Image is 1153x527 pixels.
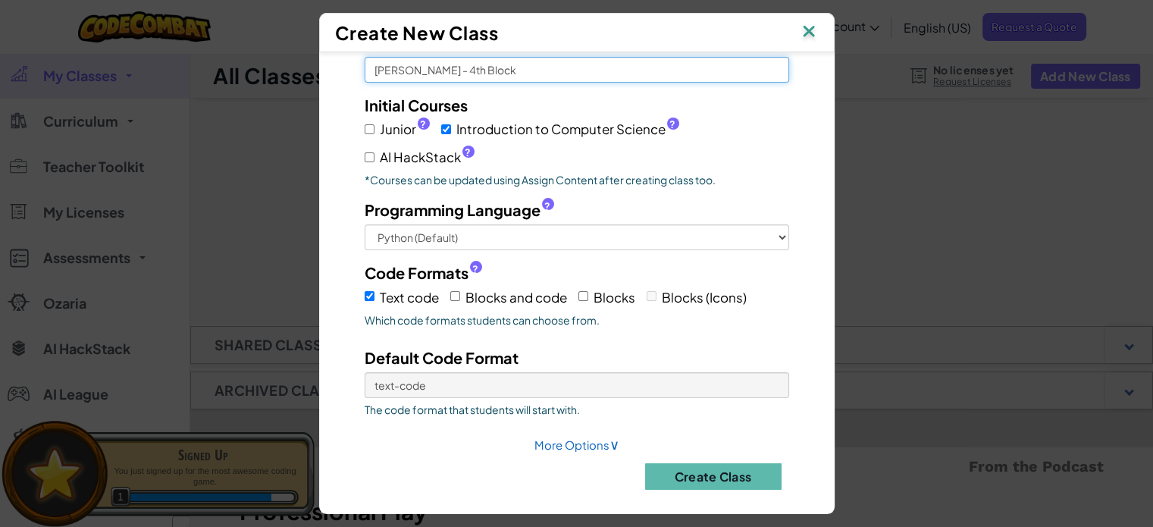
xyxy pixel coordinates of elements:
[365,172,789,187] p: *Courses can be updated using Assign Content after creating class too.
[365,94,468,116] label: Initial Courses
[544,200,550,212] span: ?
[365,312,789,328] span: Which code formats students can choose from.
[365,402,789,417] span: The code format that students will start with.
[662,289,747,306] span: Blocks (Icons)
[420,118,426,130] span: ?
[450,291,460,301] input: Blocks and code
[645,463,782,490] button: Create Class
[799,21,819,44] img: IconClose.svg
[578,291,588,301] input: Blocks
[647,291,656,301] input: Blocks (Icons)
[534,438,619,452] a: More Options
[365,262,468,284] span: Code Formats
[380,118,430,140] span: Junior
[456,118,679,140] span: Introduction to Computer Science
[465,146,471,158] span: ?
[365,348,519,367] span: Default Code Format
[335,21,499,44] span: Create New Class
[365,124,374,134] input: Junior?
[465,289,567,306] span: Blocks and code
[441,124,451,134] input: Introduction to Computer Science?
[365,291,374,301] input: Text code
[380,289,439,306] span: Text code
[365,199,540,221] span: Programming Language
[380,146,475,168] span: AI HackStack
[609,435,619,453] span: ∨
[365,152,374,162] input: AI HackStack?
[472,263,478,275] span: ?
[669,118,675,130] span: ?
[594,289,635,306] span: Blocks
